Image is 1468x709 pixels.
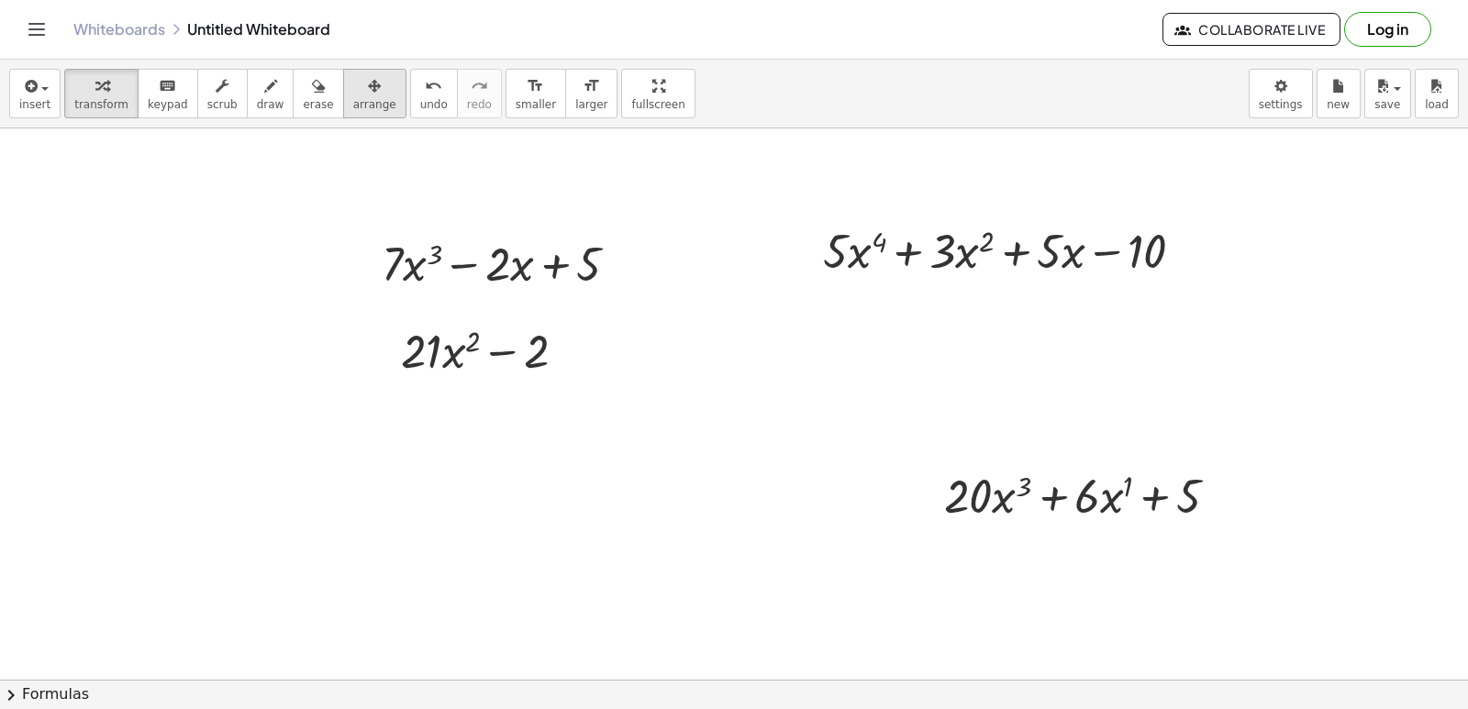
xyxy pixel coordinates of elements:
[425,75,442,97] i: undo
[303,98,333,111] span: erase
[1425,98,1449,111] span: load
[1415,69,1459,118] button: load
[471,75,488,97] i: redo
[247,69,295,118] button: draw
[527,75,544,97] i: format_size
[1327,98,1350,111] span: new
[467,98,492,111] span: redo
[1178,21,1325,38] span: Collaborate Live
[1162,13,1340,46] button: Collaborate Live
[207,98,238,111] span: scrub
[1374,98,1400,111] span: save
[293,69,343,118] button: erase
[148,98,188,111] span: keypad
[621,69,695,118] button: fullscreen
[343,69,406,118] button: arrange
[410,69,458,118] button: undoundo
[631,98,684,111] span: fullscreen
[64,69,139,118] button: transform
[73,20,165,39] a: Whiteboards
[575,98,607,111] span: larger
[9,69,61,118] button: insert
[516,98,556,111] span: smaller
[257,98,284,111] span: draw
[565,69,617,118] button: format_sizelarger
[197,69,248,118] button: scrub
[1364,69,1411,118] button: save
[159,75,176,97] i: keyboard
[457,69,502,118] button: redoredo
[1249,69,1313,118] button: settings
[506,69,566,118] button: format_sizesmaller
[353,98,396,111] span: arrange
[74,98,128,111] span: transform
[583,75,600,97] i: format_size
[420,98,448,111] span: undo
[1259,98,1303,111] span: settings
[1344,12,1431,47] button: Log in
[22,15,51,44] button: Toggle navigation
[138,69,198,118] button: keyboardkeypad
[1317,69,1361,118] button: new
[19,98,50,111] span: insert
